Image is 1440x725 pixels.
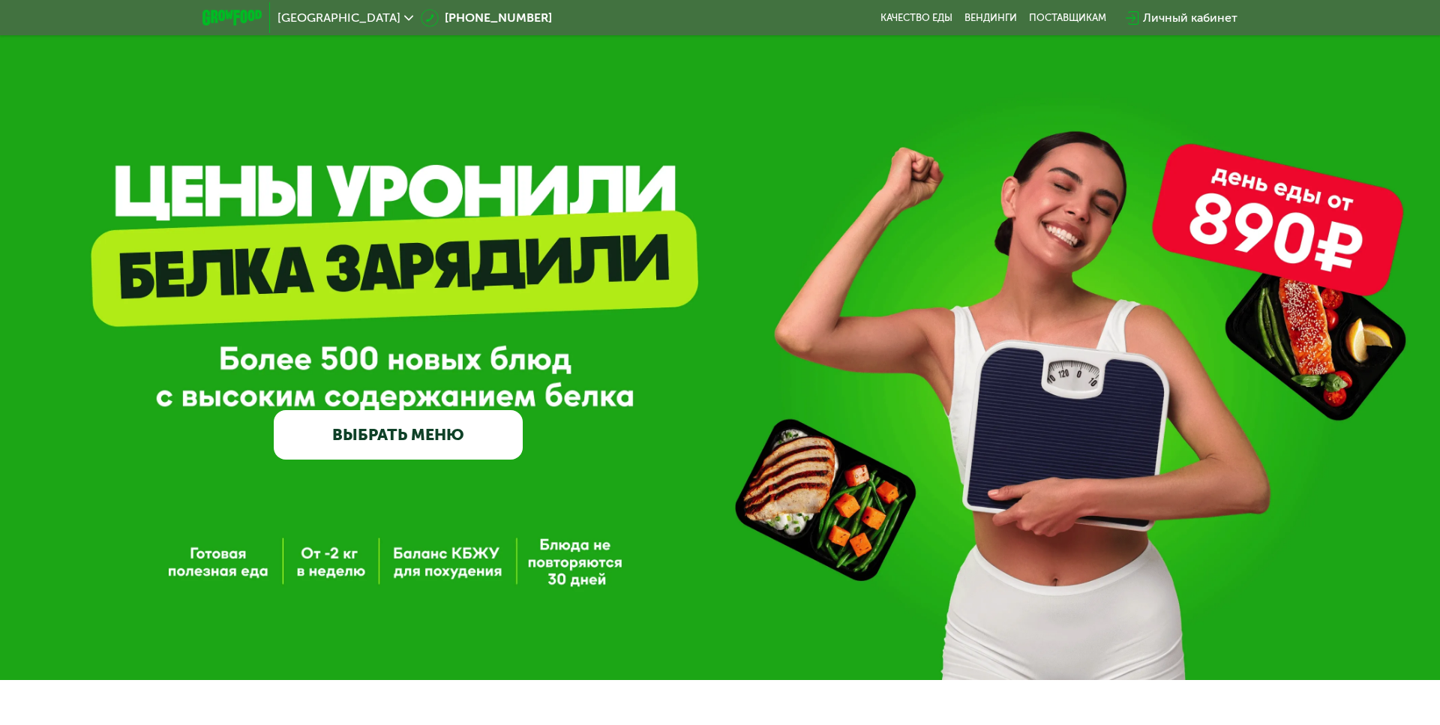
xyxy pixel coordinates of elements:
[1029,12,1106,24] div: поставщикам
[964,12,1017,24] a: Вендинги
[880,12,952,24] a: Качество еды
[277,12,400,24] span: [GEOGRAPHIC_DATA]
[1143,9,1237,27] div: Личный кабинет
[421,9,552,27] a: [PHONE_NUMBER]
[274,410,523,460] a: ВЫБРАТЬ МЕНЮ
